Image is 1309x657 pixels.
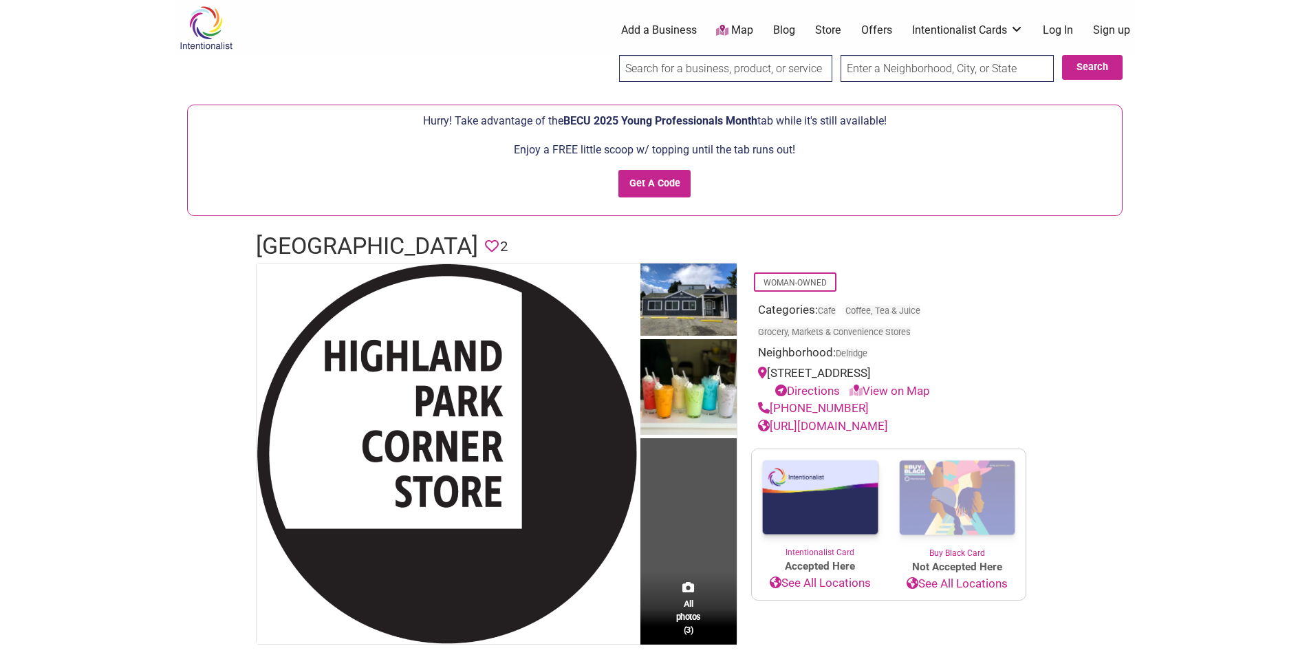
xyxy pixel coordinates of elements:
a: Buy Black Card [889,449,1026,559]
a: Add a Business [621,23,697,38]
img: Intentionalist [173,6,239,50]
p: Enjoy a FREE little scoop w/ topping until the tab runs out! [195,141,1115,159]
a: View on Map [850,384,930,398]
div: Categories: [758,301,1019,344]
a: Intentionalist Cards [912,23,1024,38]
a: [PHONE_NUMBER] [758,401,869,415]
img: Intentionalist Card [752,449,889,546]
span: 2 [500,236,508,257]
a: Directions [775,384,840,398]
a: [URL][DOMAIN_NAME] [758,419,888,433]
span: Accepted Here [752,559,889,574]
img: Highland Park Corner Store [640,339,737,439]
a: Coffee, Tea & Juice [845,305,920,316]
div: [STREET_ADDRESS] [758,365,1019,400]
a: See All Locations [889,575,1026,593]
a: Woman-Owned [764,278,827,288]
p: Hurry! Take advantage of the tab while it's still available! [195,112,1115,130]
img: Highland Park Corner Store [640,263,737,339]
a: Offers [861,23,892,38]
img: Buy Black Card [889,449,1026,547]
input: Get A Code [618,170,691,198]
span: Delridge [836,349,867,358]
button: Search [1062,55,1123,80]
a: Intentionalist Card [752,449,889,559]
h1: [GEOGRAPHIC_DATA] [256,230,478,263]
a: Map [716,23,753,39]
a: Cafe [818,305,836,316]
a: Grocery, Markets & Convenience Stores [758,327,911,337]
div: Neighborhood: [758,344,1019,365]
input: Search for a business, product, or service [619,55,832,82]
a: Sign up [1093,23,1130,38]
img: Highland Park Corner Store [257,263,637,644]
a: Store [815,23,841,38]
span: All photos (3) [676,597,701,636]
a: Blog [773,23,795,38]
span: Not Accepted Here [889,559,1026,575]
span: BECU 2025 Young Professionals Month [563,114,757,127]
a: Log In [1043,23,1073,38]
input: Enter a Neighborhood, City, or State [841,55,1054,82]
a: See All Locations [752,574,889,592]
